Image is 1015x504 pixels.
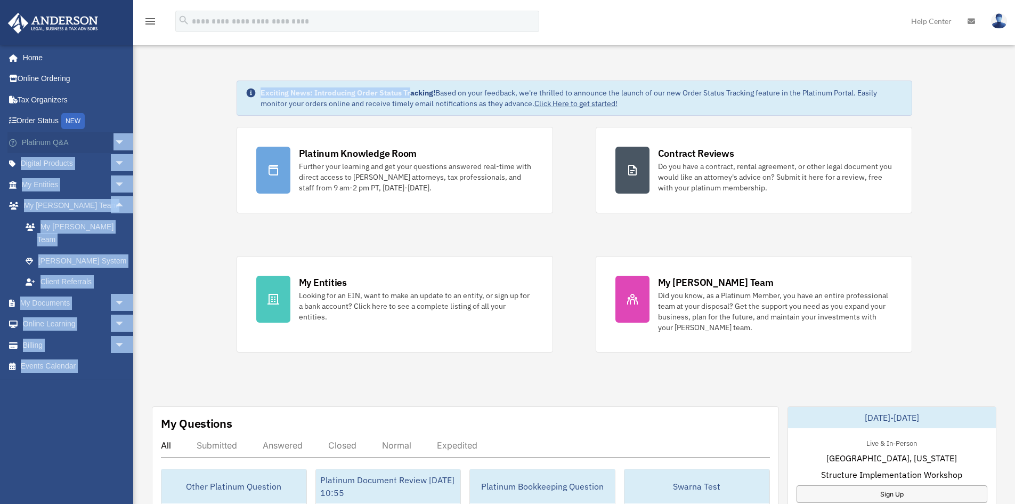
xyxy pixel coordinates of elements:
div: All [161,440,171,451]
span: arrow_drop_down [115,153,136,175]
a: Sign Up [797,485,987,503]
div: My Entities [299,276,347,289]
i: menu [144,15,157,28]
a: My [PERSON_NAME] Teamarrow_drop_up [7,195,141,217]
div: Other Platinum Question [161,469,306,503]
a: Click Here to get started! [534,99,618,108]
a: My Entitiesarrow_drop_down [7,174,141,195]
a: Online Learningarrow_drop_down [7,314,141,335]
div: Submitted [197,440,237,451]
strong: Exciting News: Introducing Order Status Tracking! [261,88,435,98]
div: NEW [61,113,85,129]
a: Platinum Knowledge Room Further your learning and get your questions answered real-time with dire... [237,127,553,213]
div: Answered [263,440,303,451]
div: Further your learning and get your questions answered real-time with direct access to [PERSON_NAM... [299,161,533,193]
span: arrow_drop_down [115,314,136,335]
a: Tax Organizers [7,89,141,110]
div: Live & In-Person [858,437,925,448]
a: Events Calendar [7,356,141,377]
div: Normal [382,440,411,451]
a: Platinum Q&Aarrow_drop_down [7,132,141,153]
img: User Pic [991,13,1007,29]
a: Digital Productsarrow_drop_down [7,153,141,174]
div: Did you know, as a Platinum Member, you have an entire professional team at your disposal? Get th... [658,290,892,333]
a: menu [144,19,157,28]
div: Platinum Bookkeeping Question [470,469,615,503]
span: arrow_drop_down [115,334,136,356]
span: [GEOGRAPHIC_DATA], [US_STATE] [826,452,957,465]
div: My Questions [161,415,232,431]
a: My [PERSON_NAME] Team Did you know, as a Platinum Member, you have an entire professional team at... [596,256,912,353]
div: Expedited [437,440,477,451]
span: arrow_drop_up [115,195,136,217]
a: Contract Reviews Do you have a contract, rental agreement, or other legal document you would like... [596,127,912,213]
a: My [PERSON_NAME] Team [15,216,141,250]
span: Structure Implementation Workshop [821,468,962,481]
span: arrow_drop_down [115,292,136,314]
a: Order StatusNEW [7,110,141,132]
a: Home [7,47,136,68]
a: My Documentsarrow_drop_down [7,292,141,314]
div: Contract Reviews [658,147,734,160]
div: [DATE]-[DATE] [788,407,996,428]
span: arrow_drop_down [115,132,136,154]
div: Based on your feedback, we're thrilled to announce the launch of our new Order Status Tracking fe... [261,87,903,109]
a: Online Ordering [7,68,141,90]
div: Platinum Document Review [DATE] 10:55 [316,469,461,503]
a: Client Referrals [15,271,141,293]
span: arrow_drop_down [115,174,136,196]
a: Billingarrow_drop_down [7,334,141,356]
img: Anderson Advisors Platinum Portal [5,13,101,34]
div: Swarna Test [624,469,769,503]
i: search [178,14,190,26]
div: Platinum Knowledge Room [299,147,417,160]
a: My Entities Looking for an EIN, want to make an update to an entity, or sign up for a bank accoun... [237,256,553,353]
a: [PERSON_NAME] System [15,250,141,271]
div: My [PERSON_NAME] Team [658,276,774,289]
div: Looking for an EIN, want to make an update to an entity, or sign up for a bank account? Click her... [299,290,533,322]
div: Closed [328,440,356,451]
div: Do you have a contract, rental agreement, or other legal document you would like an attorney's ad... [658,161,892,193]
